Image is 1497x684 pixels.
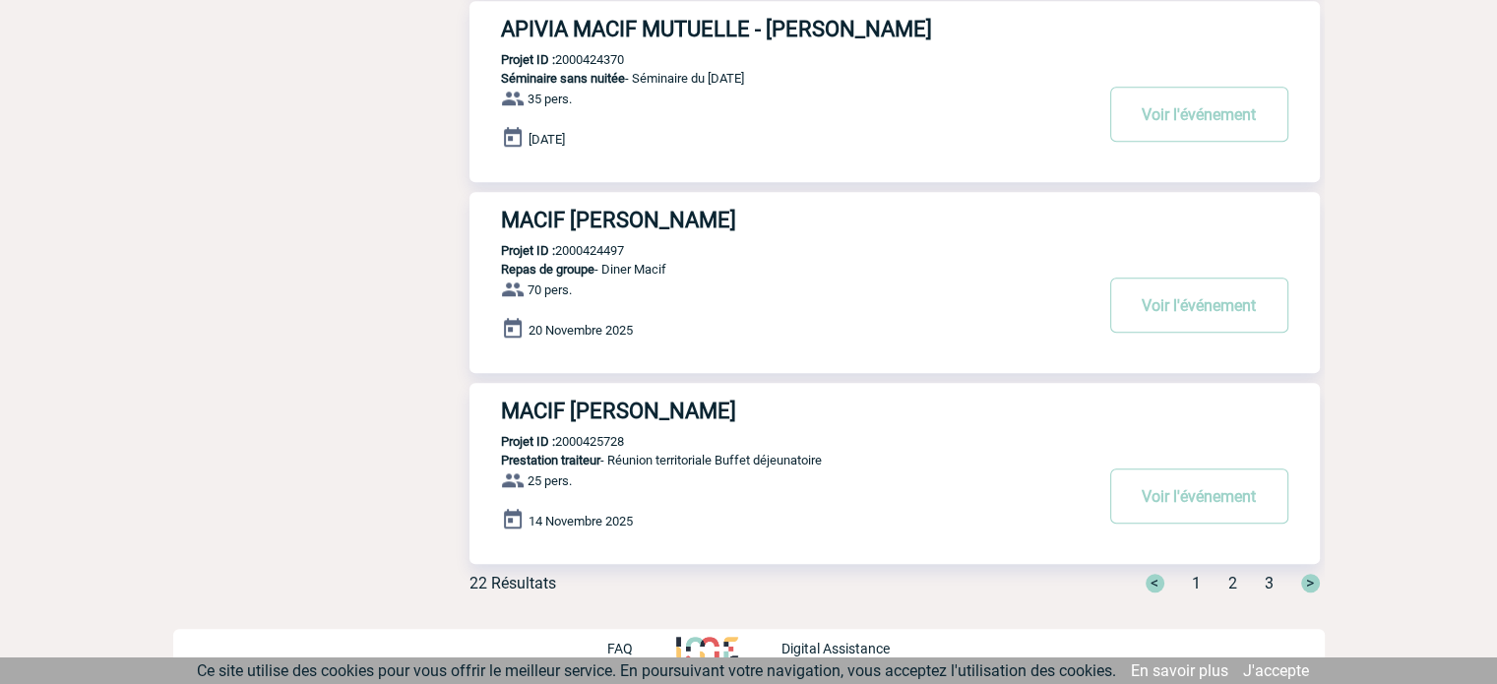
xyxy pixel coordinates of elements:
[1110,468,1288,524] button: Voir l'événement
[528,473,572,488] span: 25 pers.
[501,71,625,86] span: Séminaire sans nuitée
[607,638,676,656] a: FAQ
[1301,574,1320,592] span: >
[469,262,1092,277] p: - Diner Macif
[501,399,1092,423] h3: MACIF [PERSON_NAME]
[501,434,555,449] b: Projet ID :
[781,641,890,656] p: Digital Assistance
[1228,574,1237,592] span: 2
[528,282,572,297] span: 70 pers.
[501,52,555,67] b: Projet ID :
[501,243,555,258] b: Projet ID :
[1265,574,1274,592] span: 3
[469,453,1092,467] p: - Réunion territoriale Buffet déjeunatoire
[1146,574,1164,592] span: <
[469,17,1320,41] a: APIVIA MACIF MUTUELLE - [PERSON_NAME]
[501,17,1092,41] h3: APIVIA MACIF MUTUELLE - [PERSON_NAME]
[501,453,600,467] span: Prestation traiteur
[529,514,633,529] span: 14 Novembre 2025
[469,52,624,67] p: 2000424370
[1131,661,1228,680] a: En savoir plus
[1110,278,1288,333] button: Voir l'événement
[469,399,1320,423] a: MACIF [PERSON_NAME]
[676,637,737,660] img: http://www.idealmeetingsevents.fr/
[607,641,633,656] p: FAQ
[1243,661,1309,680] a: J'accepte
[469,434,624,449] p: 2000425728
[501,262,594,277] span: Repas de groupe
[501,208,1092,232] h3: MACIF [PERSON_NAME]
[529,323,633,338] span: 20 Novembre 2025
[469,71,1092,86] p: - Séminaire du [DATE]
[469,208,1320,232] a: MACIF [PERSON_NAME]
[1110,87,1288,142] button: Voir l'événement
[1192,574,1201,592] span: 1
[529,132,565,147] span: [DATE]
[469,243,624,258] p: 2000424497
[528,92,572,106] span: 35 pers.
[469,574,556,592] div: 22 Résultats
[197,661,1116,680] span: Ce site utilise des cookies pour vous offrir le meilleur service. En poursuivant votre navigation...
